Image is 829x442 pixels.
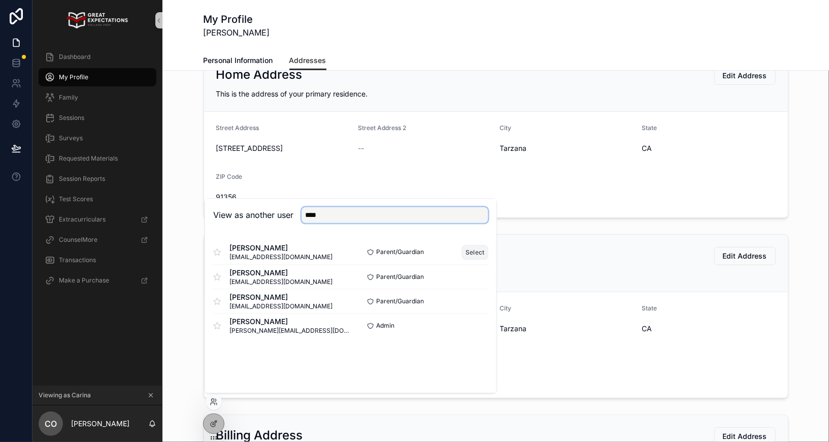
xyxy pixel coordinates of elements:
span: Dashboard [59,53,90,61]
span: Addresses [289,55,326,66]
a: Session Reports [39,170,156,188]
a: CounselMore [39,231,156,249]
span: Edit Address [723,431,767,441]
img: App logo [67,12,127,28]
span: Tarzana [500,143,634,153]
span: Tarzana [500,324,634,334]
a: Surveys [39,129,156,147]
span: Requested Materials [59,154,118,163]
a: Addresses [289,51,326,71]
span: Session Reports [59,175,105,183]
span: My Profile [59,73,88,81]
span: Admin [376,322,394,330]
span: Transactions [59,256,96,264]
div: scrollable content [32,41,162,303]
span: Parent/Guardian [376,273,424,281]
button: Select [462,245,488,260]
span: Family [59,93,78,102]
a: Extracurriculars [39,210,156,229]
span: [EMAIL_ADDRESS][DOMAIN_NAME] [229,253,333,261]
h2: View as another user [213,209,293,221]
span: [EMAIL_ADDRESS][DOMAIN_NAME] [229,302,333,310]
a: Personal Information [204,51,273,72]
span: [PERSON_NAME] [229,268,333,278]
span: CO [45,418,57,430]
a: Dashboard [39,48,156,66]
span: City [500,304,512,312]
span: CA [642,324,776,334]
span: [PERSON_NAME][EMAIL_ADDRESS][DOMAIN_NAME] [229,327,351,335]
a: Requested Materials [39,149,156,168]
a: Transactions [39,251,156,269]
h1: My Profile [204,12,270,26]
span: Street Address [216,124,259,132]
span: -- [358,143,364,153]
a: My Profile [39,68,156,86]
span: [EMAIL_ADDRESS][DOMAIN_NAME] [229,278,333,286]
span: CA [642,143,776,153]
span: Parent/Guardian [376,248,424,256]
span: State [642,124,657,132]
span: CounselMore [59,236,97,244]
p: [PERSON_NAME] [71,419,129,429]
span: [PERSON_NAME] [229,243,333,253]
span: This is the address of your primary residence. [216,89,368,98]
span: Viewing as Carina [39,391,91,399]
span: Surveys [59,134,83,142]
h2: Home Address [216,67,303,83]
span: [PERSON_NAME] [229,292,333,302]
span: City [500,124,512,132]
span: [PERSON_NAME] [204,26,270,39]
button: Edit Address [714,247,776,265]
span: State [642,304,657,312]
span: Edit Address [723,251,767,261]
button: Edit Address [714,67,776,85]
a: Family [39,88,156,107]
span: Sessions [59,114,84,122]
span: 91356 [216,192,350,202]
span: ZIP Code [216,173,243,180]
span: [STREET_ADDRESS] [216,143,350,153]
span: Parent/Guardian [376,297,424,305]
span: Test Scores [59,195,93,203]
span: Street Address 2 [358,124,406,132]
a: Test Scores [39,190,156,208]
span: Edit Address [723,71,767,81]
span: Make a Purchase [59,276,109,285]
a: Make a Purchase [39,271,156,290]
a: Sessions [39,109,156,127]
span: Personal Information [204,55,273,66]
span: Extracurriculars [59,215,106,224]
span: [PERSON_NAME] [229,317,351,327]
